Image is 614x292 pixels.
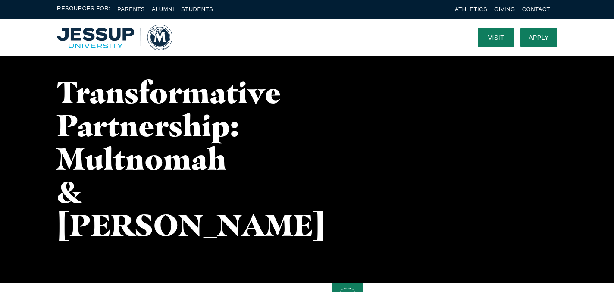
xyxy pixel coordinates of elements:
[57,25,172,50] img: Multnomah University Logo
[520,28,557,47] a: Apply
[57,25,172,50] a: Home
[181,6,213,13] a: Students
[522,6,550,13] a: Contact
[478,28,514,47] a: Visit
[494,6,515,13] a: Giving
[455,6,487,13] a: Athletics
[152,6,174,13] a: Alumni
[117,6,145,13] a: Parents
[57,4,110,14] span: Resources For:
[57,75,256,242] h1: Transformative Partnership: Multnomah & [PERSON_NAME]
